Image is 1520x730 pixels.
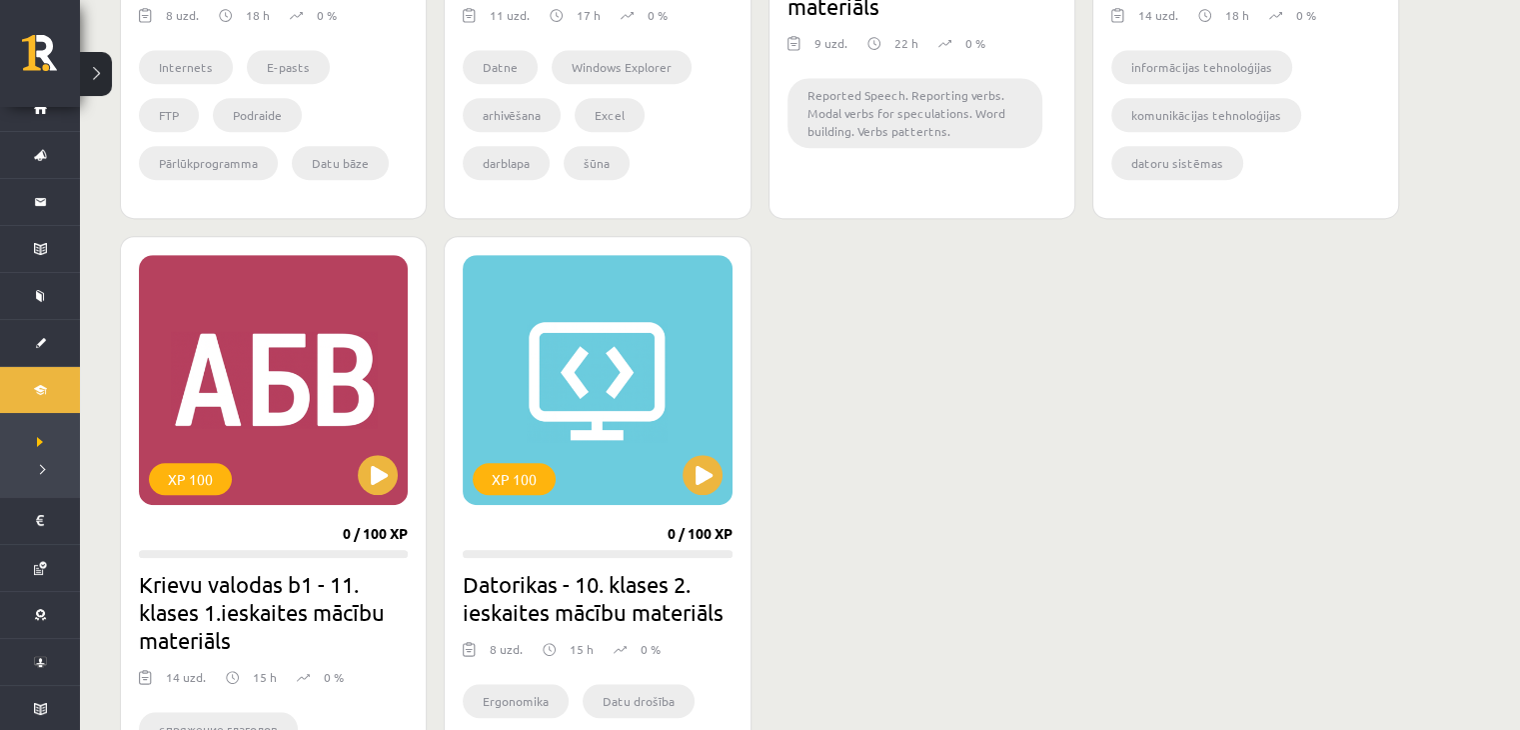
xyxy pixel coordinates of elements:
li: šūna [564,146,630,180]
p: 18 h [246,6,270,24]
p: 22 h [894,34,918,52]
li: komunikācijas tehnoloģijas [1111,98,1301,132]
p: 18 h [1225,6,1249,24]
div: XP 100 [473,463,556,495]
p: 15 h [570,640,594,658]
li: Windows Explorer [552,50,692,84]
p: 17 h [577,6,601,24]
li: Podraide [213,98,302,132]
li: Datu bāze [292,146,389,180]
p: 0 % [324,668,344,686]
li: arhivēšana [463,98,561,132]
li: darblapa [463,146,550,180]
li: Pārlūkprogramma [139,146,278,180]
div: 9 uzd. [814,34,847,64]
h2: Krievu valodas b1 - 11. klases 1.ieskaites mācību materiāls [139,570,408,654]
li: Datne [463,50,538,84]
div: 11 uzd. [490,6,530,36]
li: FTP [139,98,199,132]
p: 0 % [648,6,668,24]
li: informācijas tehnoloģijas [1111,50,1292,84]
p: 15 h [253,668,277,686]
li: Reported Speech. Reporting verbs. Modal verbs for speculations. Word building. Verbs pattertns. [787,78,1042,148]
div: 8 uzd. [490,640,523,670]
li: Datu drošība [583,684,695,718]
div: XP 100 [149,463,232,495]
p: 0 % [1296,6,1316,24]
li: Internets [139,50,233,84]
p: 0 % [965,34,985,52]
a: Rīgas 1. Tālmācības vidusskola [22,35,80,85]
li: Ergonomika [463,684,569,718]
li: datoru sistēmas [1111,146,1243,180]
li: Excel [575,98,645,132]
li: E-pasts [247,50,330,84]
div: 8 uzd. [166,6,199,36]
h2: Datorikas - 10. klases 2. ieskaites mācību materiāls [463,570,732,626]
p: 0 % [641,640,661,658]
div: 14 uzd. [1138,6,1178,36]
p: 0 % [317,6,337,24]
div: 14 uzd. [166,668,206,698]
